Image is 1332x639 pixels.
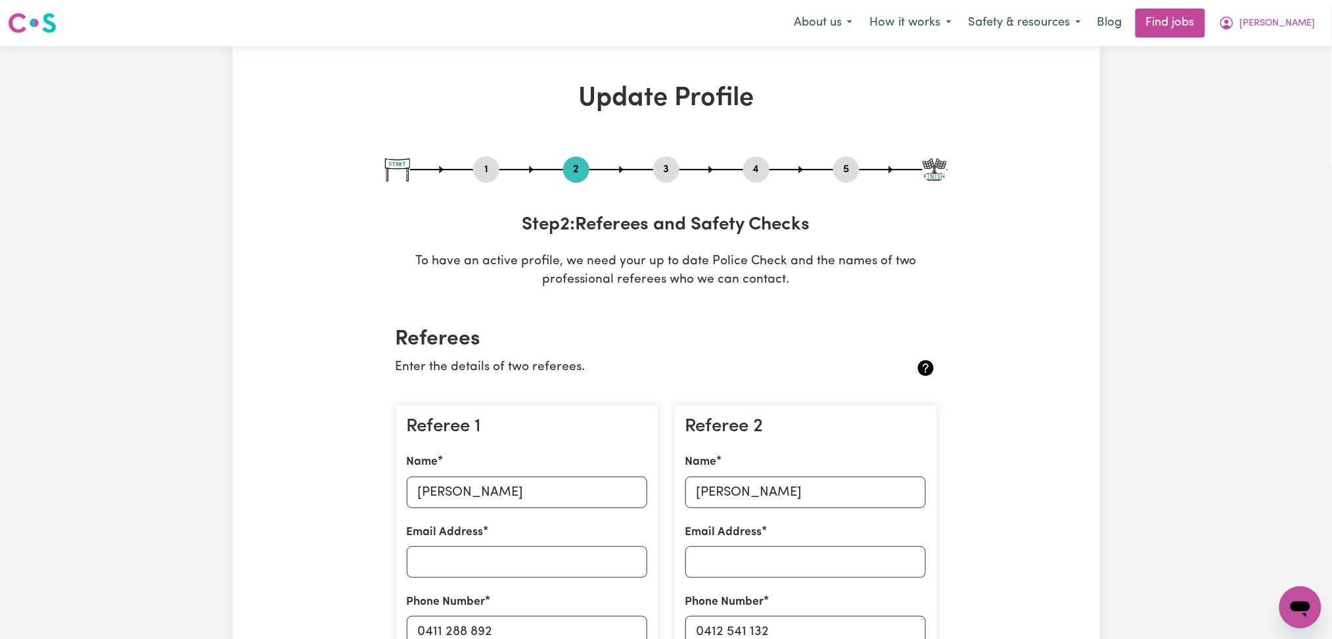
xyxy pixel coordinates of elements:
label: Name [407,454,438,471]
label: Email Address [407,524,484,541]
label: Phone Number [407,594,486,611]
button: Go to step 1 [473,161,499,178]
a: Blog [1090,9,1130,37]
a: Find jobs [1136,9,1205,37]
h3: Step 2 : Referees and Safety Checks [385,214,948,237]
button: How it works [861,9,960,37]
button: My Account [1210,9,1324,37]
h2: Referees [396,327,937,352]
img: Careseekers logo [8,11,57,35]
label: Phone Number [685,594,764,611]
iframe: Button to launch messaging window [1279,586,1321,628]
button: About us [785,9,861,37]
button: Go to step 3 [653,161,679,178]
h3: Referee 2 [685,416,926,438]
label: Email Address [685,524,762,541]
h1: Update Profile [385,83,948,114]
button: Go to step 5 [833,161,860,178]
p: Enter the details of two referees. [396,358,847,377]
p: To have an active profile, we need your up to date Police Check and the names of two professional... [385,252,948,291]
button: Safety & resources [960,9,1090,37]
button: Go to step 2 [563,161,589,178]
h3: Referee 1 [407,416,647,438]
a: Careseekers logo [8,8,57,38]
span: [PERSON_NAME] [1240,16,1316,31]
button: Go to step 4 [743,161,769,178]
label: Name [685,454,717,471]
